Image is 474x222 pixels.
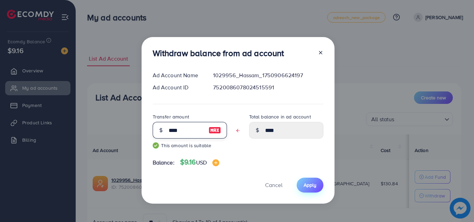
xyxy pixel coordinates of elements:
[153,48,284,58] h3: Withdraw balance from ad account
[153,159,175,167] span: Balance:
[256,178,291,193] button: Cancel
[209,126,221,134] img: image
[208,83,329,91] div: 7520086078024515591
[265,181,282,189] span: Cancel
[153,113,189,120] label: Transfer amount
[153,142,159,149] img: guide
[212,159,219,166] img: image
[208,71,329,79] div: 1029956_Hassam_1750906624197
[153,142,227,149] small: This amount is suitable
[297,178,323,193] button: Apply
[304,181,316,188] span: Apply
[147,83,208,91] div: Ad Account ID
[196,159,207,166] span: USD
[147,71,208,79] div: Ad Account Name
[180,158,219,167] h4: $9.16
[249,113,311,120] label: Total balance in ad account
